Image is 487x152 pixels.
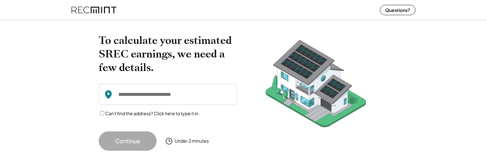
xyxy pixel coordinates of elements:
label: Can't find the address? Click here to type it in. [105,110,199,116]
button: Questions? [380,5,416,15]
div: Under 2 minutes [175,138,209,144]
img: recmint-logotype%403x%20%281%29.jpeg [71,1,116,18]
button: Continue [99,131,157,151]
img: RecMintArtboard%207.png [253,34,379,137]
h2: To calculate your estimated SREC earnings, we need a few details. [99,34,237,74]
